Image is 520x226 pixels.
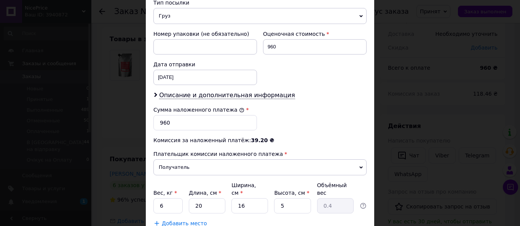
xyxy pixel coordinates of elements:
div: Дата отправки [153,61,257,68]
div: Объёмный вес [317,181,354,197]
span: Плательщик комиссии наложенного платежа [153,151,283,157]
div: Номер упаковки (не обязательно) [153,30,257,38]
label: Сумма наложенного платежа [153,107,244,113]
label: Вес, кг [153,190,177,196]
span: Описание и дополнительная информация [159,91,295,99]
div: Комиссия за наложенный платёж: [153,136,367,144]
label: Ширина, см [231,182,256,196]
div: Оценочная стоимость [263,30,367,38]
label: Длина, см [189,190,221,196]
span: 39.20 ₴ [251,137,274,143]
label: Высота, см [274,190,309,196]
span: Получатель [153,159,367,175]
span: Груз [153,8,367,24]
